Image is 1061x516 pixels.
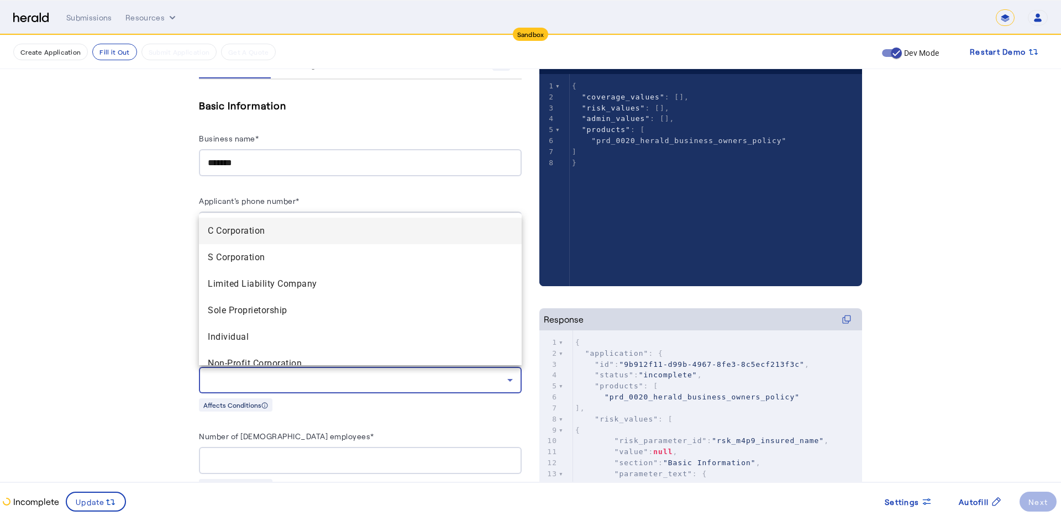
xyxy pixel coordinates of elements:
[208,224,513,238] span: C Corporation
[208,304,513,317] span: Sole Proprietorship
[208,277,513,291] span: Limited Liability Company
[208,251,513,264] span: S Corporation
[208,330,513,344] span: Individual
[208,357,513,370] span: Non-Profit Corporation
